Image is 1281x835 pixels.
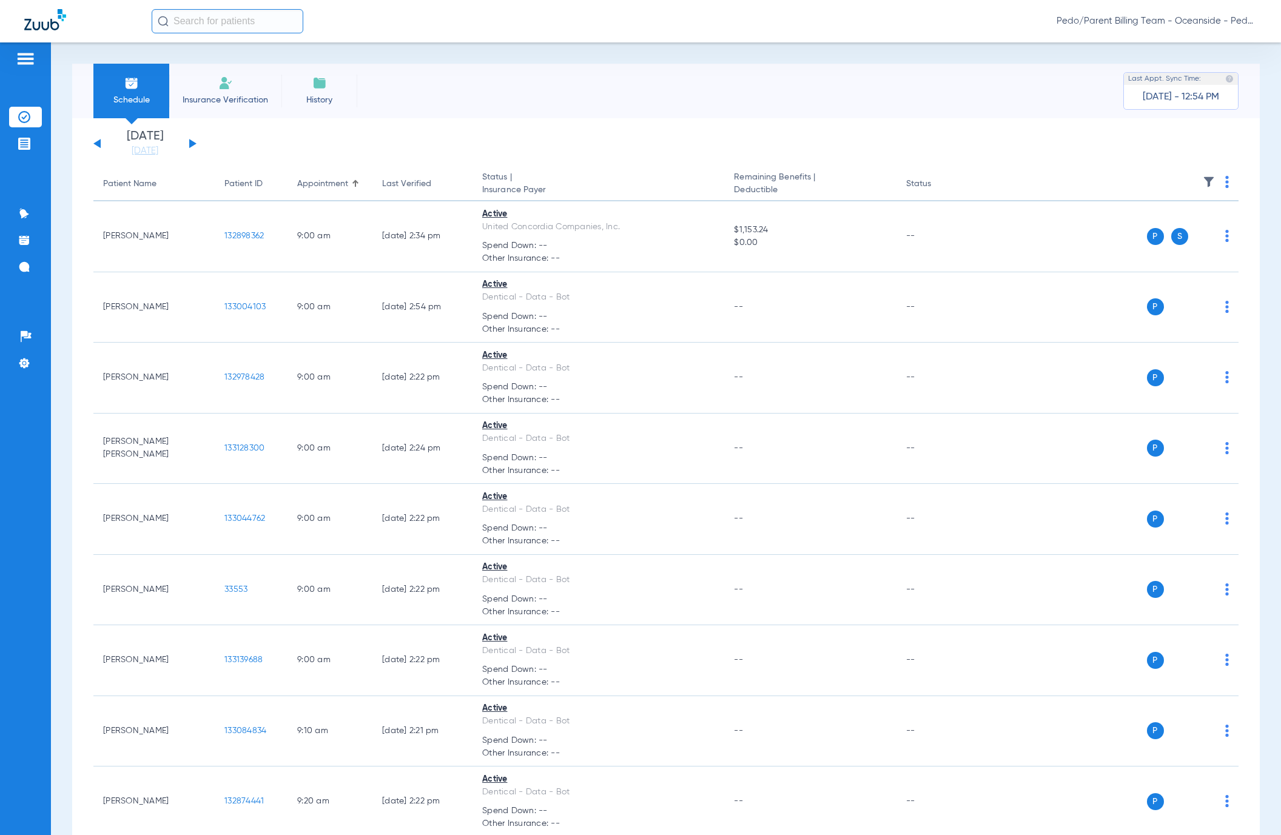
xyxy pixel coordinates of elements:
[482,817,714,830] span: Other Insurance: --
[482,240,714,252] span: Spend Down: --
[103,178,205,190] div: Patient Name
[372,696,472,767] td: [DATE] 2:21 PM
[1147,722,1164,739] span: P
[482,362,714,375] div: Dentical - Data - Bot
[482,381,714,394] span: Spend Down: --
[1203,176,1215,188] img: filter.svg
[482,420,714,432] div: Active
[482,252,714,265] span: Other Insurance: --
[472,167,724,201] th: Status |
[1225,512,1229,525] img: group-dot-blue.svg
[224,373,264,381] span: 132978428
[482,452,714,464] span: Spend Down: --
[482,503,714,516] div: Dentical - Data - Bot
[1225,654,1229,666] img: group-dot-blue.svg
[482,606,714,619] span: Other Insurance: --
[482,702,714,715] div: Active
[297,178,348,190] div: Appointment
[482,734,714,747] span: Spend Down: --
[896,625,978,696] td: --
[1171,228,1188,245] span: S
[224,514,265,523] span: 133044762
[482,291,714,304] div: Dentical - Data - Bot
[482,208,714,221] div: Active
[109,130,181,157] li: [DATE]
[482,645,714,657] div: Dentical - Data - Bot
[1220,777,1281,835] iframe: Chat Widget
[382,178,431,190] div: Last Verified
[224,585,247,594] span: 33553
[224,303,266,311] span: 133004103
[218,76,233,90] img: Manual Insurance Verification
[24,9,66,30] img: Zuub Logo
[734,184,886,196] span: Deductible
[1147,298,1164,315] span: P
[482,221,714,233] div: United Concordia Companies, Inc.
[1225,301,1229,313] img: group-dot-blue.svg
[224,797,264,805] span: 132874441
[372,343,472,414] td: [DATE] 2:22 PM
[482,632,714,645] div: Active
[224,444,264,452] span: 133128300
[93,484,215,555] td: [PERSON_NAME]
[482,786,714,799] div: Dentical - Data - Bot
[896,167,978,201] th: Status
[1147,228,1164,245] span: P
[896,414,978,485] td: --
[224,232,264,240] span: 132898362
[734,373,743,381] span: --
[372,555,472,626] td: [DATE] 2:22 PM
[734,514,743,523] span: --
[734,656,743,664] span: --
[482,349,714,362] div: Active
[896,201,978,272] td: --
[152,9,303,33] input: Search for patients
[93,696,215,767] td: [PERSON_NAME]
[896,696,978,767] td: --
[224,656,263,664] span: 133139688
[224,726,266,735] span: 133084834
[372,201,472,272] td: [DATE] 2:34 PM
[1225,725,1229,737] img: group-dot-blue.svg
[178,94,272,106] span: Insurance Verification
[1225,583,1229,595] img: group-dot-blue.svg
[297,178,363,190] div: Appointment
[224,178,278,190] div: Patient ID
[1147,581,1164,598] span: P
[734,726,743,735] span: --
[896,343,978,414] td: --
[482,593,714,606] span: Spend Down: --
[482,574,714,586] div: Dentical - Data - Bot
[734,224,886,236] span: $1,153.24
[482,535,714,548] span: Other Insurance: --
[1147,652,1164,669] span: P
[482,747,714,760] span: Other Insurance: --
[372,484,472,555] td: [DATE] 2:22 PM
[93,625,215,696] td: [PERSON_NAME]
[1225,75,1234,83] img: last sync help info
[16,52,35,66] img: hamburger-icon
[1225,442,1229,454] img: group-dot-blue.svg
[724,167,896,201] th: Remaining Benefits |
[734,444,743,452] span: --
[124,76,139,90] img: Schedule
[287,696,372,767] td: 9:10 AM
[482,663,714,676] span: Spend Down: --
[372,272,472,343] td: [DATE] 2:54 PM
[482,522,714,535] span: Spend Down: --
[734,303,743,311] span: --
[109,145,181,157] a: [DATE]
[103,94,160,106] span: Schedule
[1147,511,1164,528] span: P
[224,178,263,190] div: Patient ID
[1057,15,1257,27] span: Pedo/Parent Billing Team - Oceanside - Pedo | The Super Dentists
[372,414,472,485] td: [DATE] 2:24 PM
[287,414,372,485] td: 9:00 AM
[1143,91,1219,103] span: [DATE] - 12:54 PM
[287,484,372,555] td: 9:00 AM
[1225,230,1229,242] img: group-dot-blue.svg
[896,555,978,626] td: --
[482,773,714,786] div: Active
[482,464,714,477] span: Other Insurance: --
